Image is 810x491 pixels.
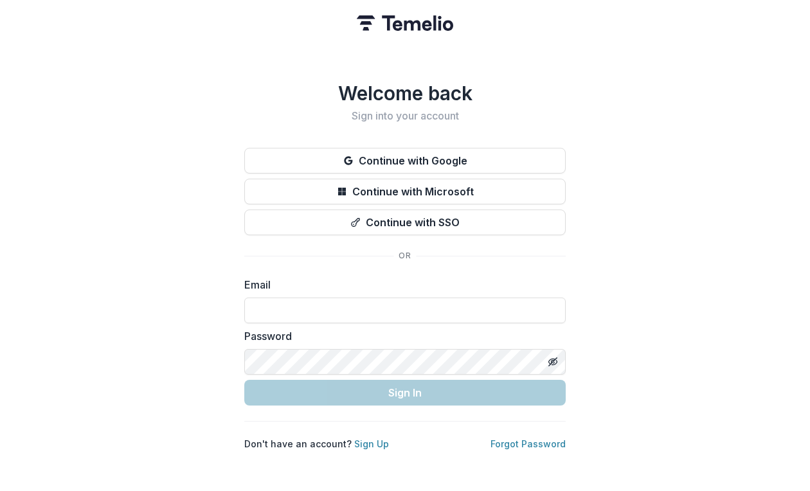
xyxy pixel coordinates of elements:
[244,82,566,105] h1: Welcome back
[244,179,566,204] button: Continue with Microsoft
[244,210,566,235] button: Continue with SSO
[244,380,566,406] button: Sign In
[491,438,566,449] a: Forgot Password
[244,328,558,344] label: Password
[244,110,566,122] h2: Sign into your account
[244,277,558,292] label: Email
[244,148,566,174] button: Continue with Google
[357,15,453,31] img: Temelio
[543,352,563,372] button: Toggle password visibility
[244,437,389,451] p: Don't have an account?
[354,438,389,449] a: Sign Up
